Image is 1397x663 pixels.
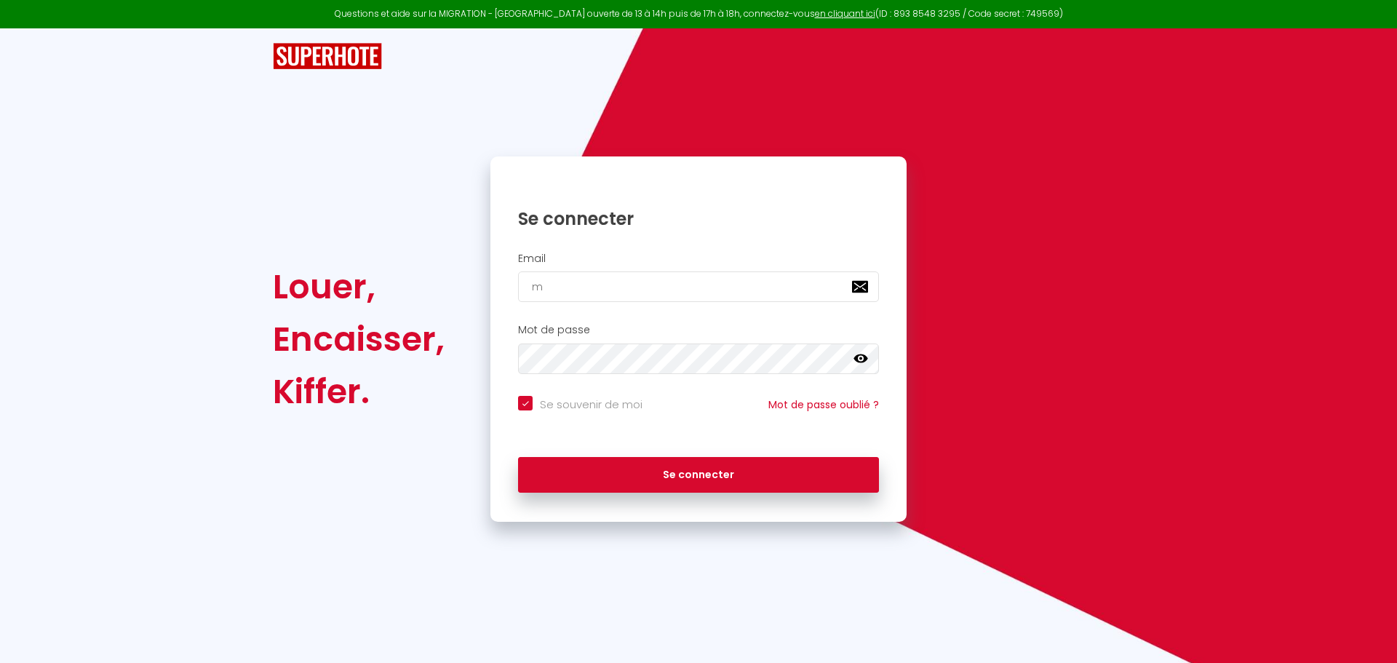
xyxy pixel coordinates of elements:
div: Louer, [273,261,445,313]
input: Ton Email [518,271,879,302]
a: en cliquant ici [815,7,875,20]
h2: Mot de passe [518,324,879,336]
div: Kiffer. [273,365,445,418]
h2: Email [518,253,879,265]
button: Se connecter [518,457,879,493]
h1: Se connecter [518,207,879,230]
div: Encaisser, [273,313,445,365]
a: Mot de passe oublié ? [768,397,879,412]
img: SuperHote logo [273,43,382,70]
